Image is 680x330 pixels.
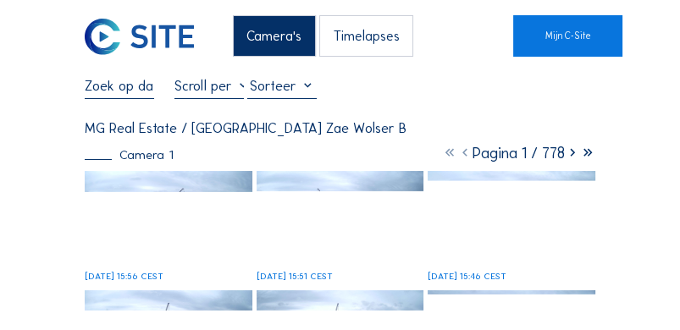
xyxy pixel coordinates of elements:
[85,272,163,282] div: [DATE] 15:56 CEST
[319,15,413,57] div: Timelapses
[473,144,565,162] span: Pagina 1 / 778
[85,15,132,57] a: C-SITE Logo
[257,272,333,282] div: [DATE] 15:51 CEST
[428,272,506,282] div: [DATE] 15:46 CEST
[233,15,316,57] div: Camera's
[513,15,622,57] a: Mijn C-Site
[85,149,173,162] div: Camera 1
[85,171,252,265] img: image_53630949
[85,19,193,55] img: C-SITE Logo
[428,171,595,265] img: image_53630684
[257,171,424,265] img: image_53630828
[85,121,406,135] div: MG Real Estate / [GEOGRAPHIC_DATA] Zae Wolser B
[85,77,154,94] input: Zoek op datum 󰅀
